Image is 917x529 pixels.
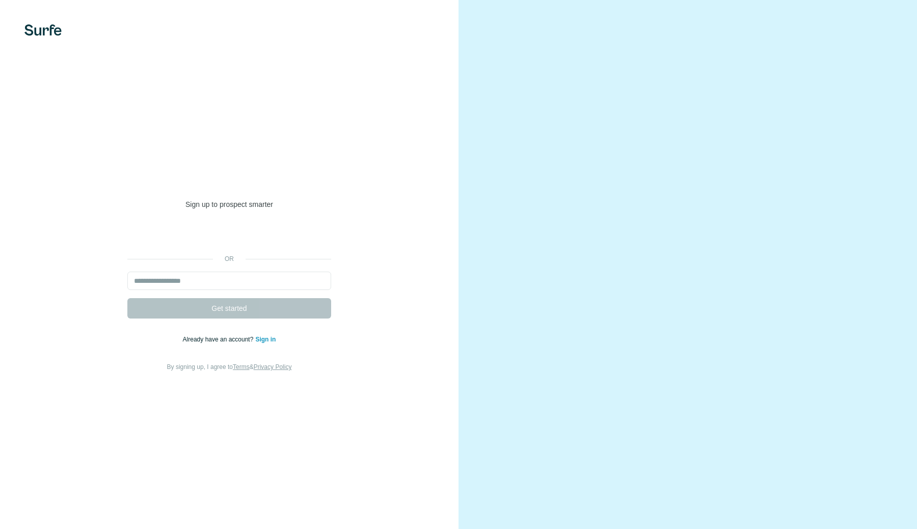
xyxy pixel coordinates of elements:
[255,336,276,343] a: Sign in
[167,363,292,371] span: By signing up, I agree to &
[254,363,292,371] a: Privacy Policy
[127,156,331,197] h1: Welcome to [GEOGRAPHIC_DATA]
[24,24,62,36] img: Surfe's logo
[122,225,336,247] iframe: Sign in with Google Button
[213,254,246,263] p: or
[127,199,331,209] p: Sign up to prospect smarter
[233,363,250,371] a: Terms
[183,336,256,343] span: Already have an account?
